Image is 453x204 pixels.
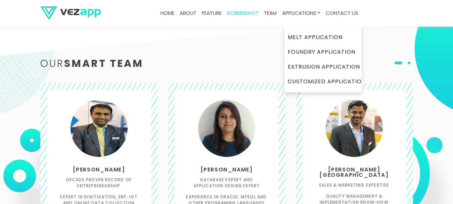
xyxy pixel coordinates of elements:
a: Applications [279,7,323,20]
a: Foundry Application [288,45,358,59]
a: team [261,7,279,20]
a: about [177,7,199,20]
a: contact us [323,7,361,20]
h6: Decade proven record of entrepreneurship [57,177,141,189]
h3: [PERSON_NAME][GEOGRAPHIC_DATA] [312,167,396,178]
h6: Sales & marketing expertise [312,182,396,188]
div: Applications [284,27,362,92]
img: logo [40,6,101,20]
span: smart team [64,56,143,71]
h3: [PERSON_NAME] [185,167,269,172]
a: Melt Application [288,30,358,45]
a: Extrusion Application [288,59,358,74]
h3: [PERSON_NAME] [57,167,141,172]
a: Customized Application [288,74,358,89]
a: Home [158,7,177,20]
a: screenshot [224,7,261,20]
iframe: Drift Widget Chat Controller [419,170,445,196]
h2: our [40,59,413,68]
h6: Database expert and application design expert [185,177,269,189]
a: feature [199,7,224,20]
